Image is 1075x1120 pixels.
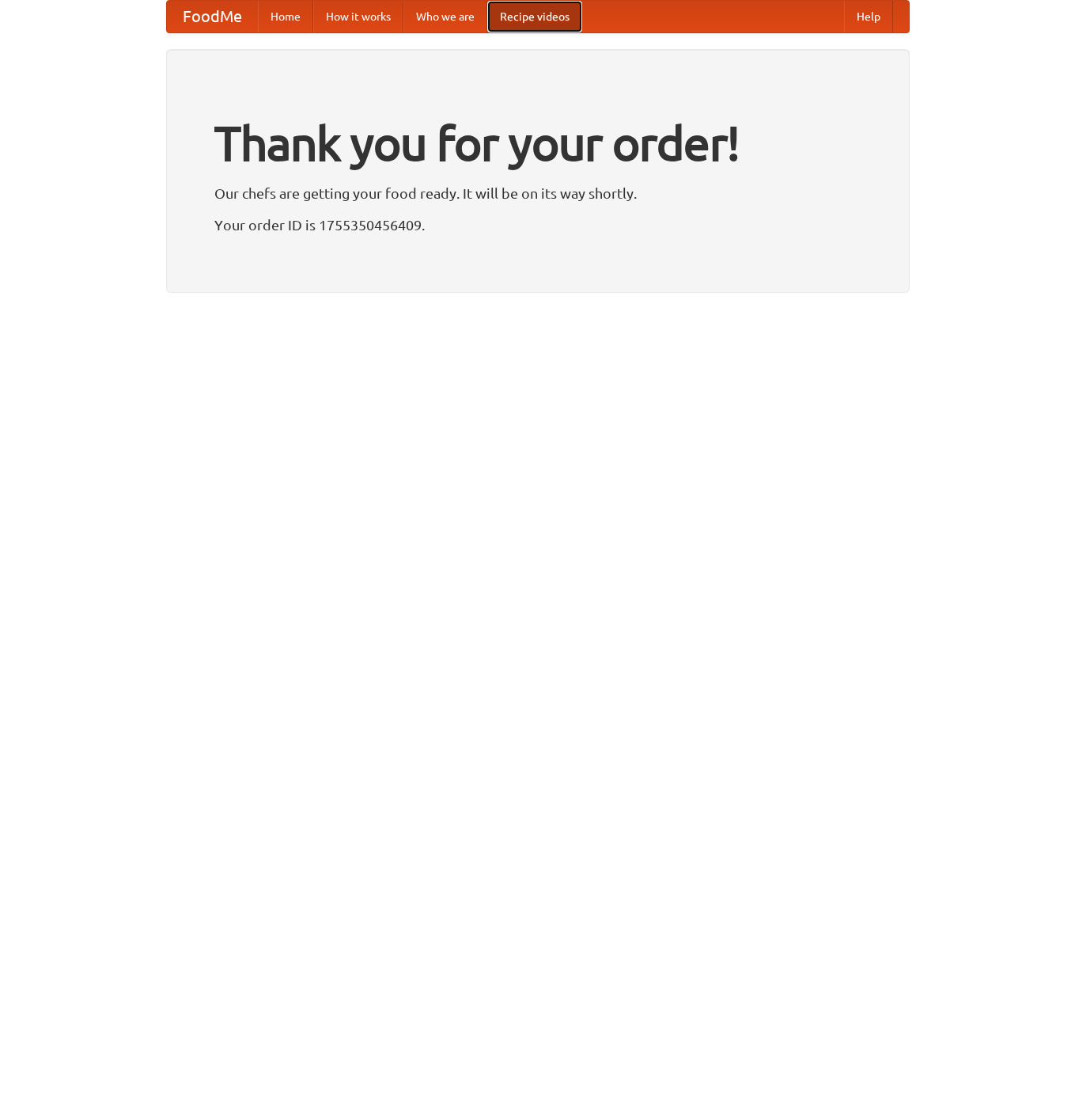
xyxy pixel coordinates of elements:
[214,105,861,181] h1: Thank you for your order!
[214,213,861,237] p: Your order ID is 1755350456409.
[487,1,582,32] a: Recipe videos
[403,1,487,32] a: Who we are
[214,181,861,205] p: Our chefs are getting your food ready. It will be on its way shortly.
[313,1,403,32] a: How it works
[258,1,313,32] a: Home
[844,1,893,32] a: Help
[167,1,258,32] a: FoodMe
